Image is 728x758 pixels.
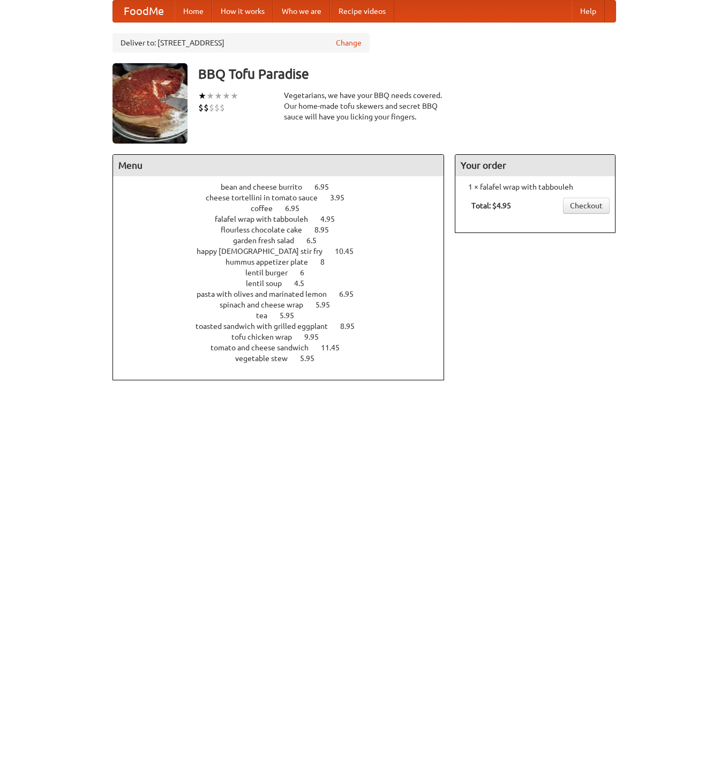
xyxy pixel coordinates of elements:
[231,333,303,341] span: tofu chicken wrap
[245,268,324,277] a: lentil burger 6
[251,204,283,213] span: coffee
[204,102,209,114] li: $
[197,290,373,298] a: pasta with olives and marinated lemon 6.95
[206,90,214,102] li: ★
[198,102,204,114] li: $
[209,102,214,114] li: $
[235,354,334,363] a: vegetable stew 5.95
[215,215,319,223] span: falafel wrap with tabbouleh
[256,311,314,320] a: tea 5.95
[113,1,175,22] a: FoodMe
[197,247,373,256] a: happy [DEMOGRAPHIC_DATA] stir fry 10.45
[314,183,340,191] span: 6.95
[220,301,350,309] a: spinach and cheese wrap 5.95
[320,215,346,223] span: 4.95
[330,193,355,202] span: 3.95
[235,354,298,363] span: vegetable stew
[245,268,298,277] span: lentil burger
[214,102,220,114] li: $
[339,290,364,298] span: 6.95
[198,90,206,102] li: ★
[294,279,315,288] span: 4.5
[340,322,365,331] span: 8.95
[455,155,615,176] h4: Your order
[330,1,394,22] a: Recipe videos
[336,37,362,48] a: Change
[215,215,355,223] a: falafel wrap with tabbouleh 4.95
[256,311,278,320] span: tea
[206,193,364,202] a: cheese tortellini in tomato sauce 3.95
[300,354,325,363] span: 5.95
[316,301,341,309] span: 5.95
[198,63,616,85] h3: BBQ Tofu Paradise
[113,155,444,176] h4: Menu
[222,90,230,102] li: ★
[231,333,339,341] a: tofu chicken wrap 9.95
[314,226,340,234] span: 8.95
[226,258,344,266] a: hummus appetizer plate 8
[206,193,328,202] span: cheese tortellini in tomato sauce
[321,343,350,352] span: 11.45
[214,90,222,102] li: ★
[285,204,310,213] span: 6.95
[230,90,238,102] li: ★
[226,258,319,266] span: hummus appetizer plate
[300,268,315,277] span: 6
[471,201,511,210] b: Total: $4.95
[335,247,364,256] span: 10.45
[112,63,187,144] img: angular.jpg
[320,258,335,266] span: 8
[246,279,292,288] span: lentil soup
[233,236,305,245] span: garden fresh salad
[221,226,313,234] span: flourless chocolate cake
[273,1,330,22] a: Who we are
[221,183,313,191] span: bean and cheese burrito
[196,322,339,331] span: toasted sandwich with grilled eggplant
[196,322,374,331] a: toasted sandwich with grilled eggplant 8.95
[246,279,324,288] a: lentil soup 4.5
[221,226,349,234] a: flourless chocolate cake 8.95
[461,182,610,192] li: 1 × falafel wrap with tabbouleh
[221,183,349,191] a: bean and cheese burrito 6.95
[211,343,359,352] a: tomato and cheese sandwich 11.45
[251,204,319,213] a: coffee 6.95
[304,333,329,341] span: 9.95
[306,236,327,245] span: 6.5
[211,343,319,352] span: tomato and cheese sandwich
[572,1,605,22] a: Help
[212,1,273,22] a: How it works
[280,311,305,320] span: 5.95
[233,236,336,245] a: garden fresh salad 6.5
[563,198,610,214] a: Checkout
[220,102,225,114] li: $
[197,290,337,298] span: pasta with olives and marinated lemon
[197,247,333,256] span: happy [DEMOGRAPHIC_DATA] stir fry
[220,301,314,309] span: spinach and cheese wrap
[175,1,212,22] a: Home
[284,90,445,122] div: Vegetarians, we have your BBQ needs covered. Our home-made tofu skewers and secret BBQ sauce will...
[112,33,370,52] div: Deliver to: [STREET_ADDRESS]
